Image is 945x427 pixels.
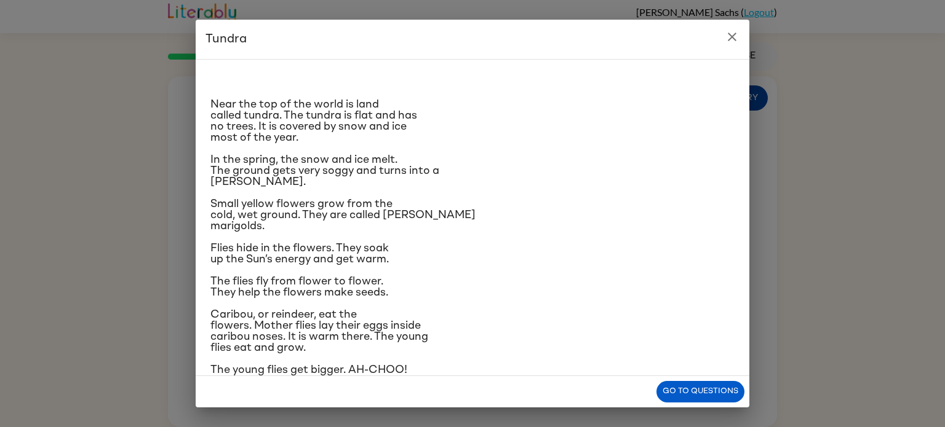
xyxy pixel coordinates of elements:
span: Near the top of the world is land called tundra. The tundra is flat and has no trees. It is cover... [210,99,417,143]
span: The flies fly from flower to flower. They help the flowers make seeds. [210,276,388,298]
span: In the spring, the snow and ice melt. The ground gets very soggy and turns into a [PERSON_NAME]. [210,154,439,187]
span: The young flies get bigger. AH-CHOO! When a caribou sneezes, its flies land on the ground. Soon, ... [210,364,420,398]
h2: Tundra [196,20,749,59]
span: Flies hide in the flowers. They soak up the Sun’s energy and get warm. [210,243,389,265]
span: Small yellow flowers grow from the cold, wet ground. They are called [PERSON_NAME] marigolds. [210,198,476,232]
span: Caribou, or reindeer, eat the flowers. Mother flies lay their eggs inside caribou noses. It is wa... [210,309,428,353]
button: Go to questions [656,381,744,402]
button: close [720,25,744,49]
